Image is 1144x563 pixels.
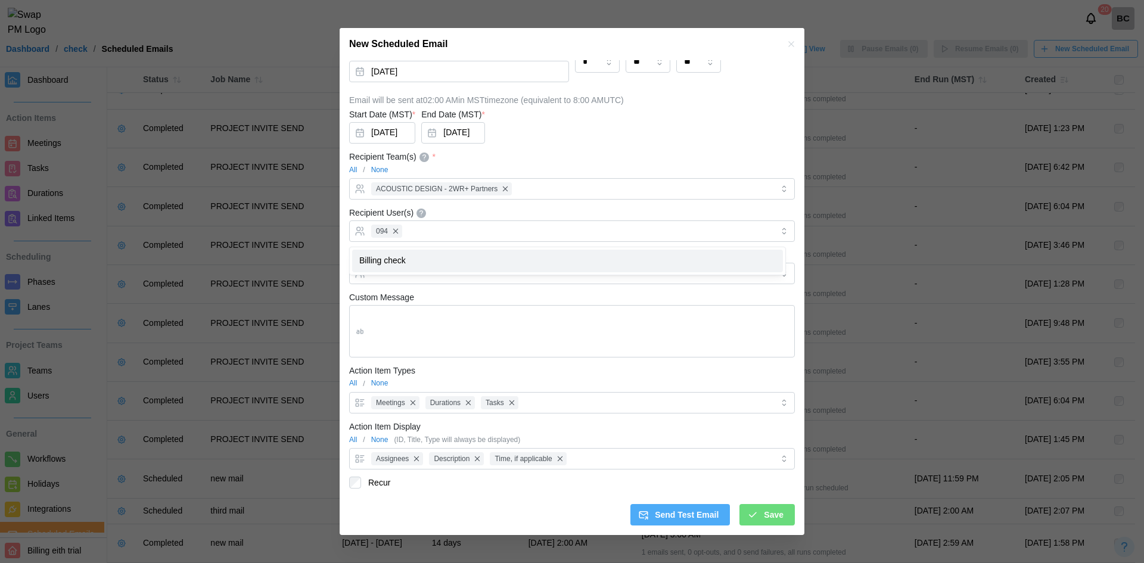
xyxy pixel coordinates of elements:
[349,365,415,378] label: Action Item Types
[361,477,390,489] label: Recur
[421,108,485,122] label: End Date (MST)
[371,434,388,446] a: None
[655,505,719,525] span: Send Test Email
[349,39,447,49] h2: New Scheduled Email
[376,397,405,409] span: Meetings
[349,378,795,389] div: /
[349,291,414,304] label: Custom Message
[349,108,415,122] label: Start Date (MST)
[430,397,461,409] span: Durations
[630,504,730,525] button: Send Test Email
[349,434,357,446] a: All
[352,250,783,272] div: Billing check
[421,122,485,144] button: Sep 16, 2025
[371,378,388,389] a: None
[349,164,357,176] a: All
[376,183,498,195] span: ACOUSTIC DESIGN - 2WR+ Partners
[486,397,504,409] span: Tasks
[349,94,795,107] div: Email will be sent at 02:00 AM in MST timezone (equivalent to 8:00 AM UTC)
[371,164,388,176] a: None
[349,421,421,434] label: Action Item Display
[349,164,795,176] div: /
[349,61,569,82] button: Sep 2, 2025
[349,207,414,220] div: Recipient User(s)
[739,504,795,525] button: Save
[349,151,416,164] div: Recipient Team(s)
[394,434,520,446] div: (ID, Title, Type will always be displayed)
[764,505,784,525] span: Save
[349,434,795,446] div: /
[376,226,388,237] span: 094
[349,122,415,144] button: Sep 2, 2025
[434,453,470,465] span: Description
[495,453,552,465] span: Time, if applicable
[349,378,357,389] a: All
[376,453,409,465] span: Assignees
